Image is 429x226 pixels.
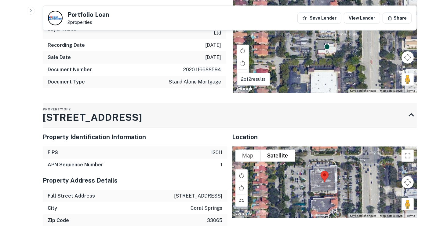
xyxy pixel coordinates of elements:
[344,13,380,24] a: View Lender
[184,66,221,73] p: 2020.116688594
[43,176,227,185] h5: Property Address Details
[237,70,249,82] button: Tilt map
[48,217,69,224] h6: Zip Code
[406,89,415,92] a: Terms
[43,107,71,111] span: Property 1 of 2
[207,217,223,224] p: 33065
[67,12,109,18] h5: Portfolio Loan
[235,169,248,182] button: Rotate map clockwise
[67,20,109,25] p: 2 properties
[191,205,223,212] p: coral springs
[48,192,95,200] h6: Full Street Address
[174,192,223,200] p: [STREET_ADDRESS]
[380,214,403,217] span: Map data ©2025
[48,149,58,156] h6: FIPS
[48,42,85,49] h6: Recording Date
[205,54,221,61] p: [DATE]
[350,89,376,93] button: Keyboard shortcuts
[48,78,85,86] h6: Document Type
[260,150,295,162] button: Show satellite imagery
[237,57,249,69] button: Rotate map counterclockwise
[235,85,255,93] img: Google
[48,205,57,212] h6: City
[380,89,403,92] span: Map data ©2025
[205,42,221,49] p: [DATE]
[169,78,221,86] p: stand alone mortgage
[383,13,412,24] button: Share
[237,45,249,57] button: Rotate map clockwise
[232,132,417,142] h5: Location
[43,132,227,142] h5: Property Identification Information
[402,73,414,86] button: Drag Pegman onto the map to open Street View
[406,214,415,217] a: Terms
[241,76,266,83] p: 2 of 2 results
[43,103,417,127] div: Property1of2[STREET_ADDRESS]
[48,54,71,61] h6: Sale Date
[234,210,254,218] img: Google
[235,182,248,194] button: Rotate map counterclockwise
[398,177,429,206] iframe: Chat Widget
[235,150,260,162] button: Show street map
[235,195,248,207] button: Tilt map
[48,66,92,73] h6: Document Number
[297,13,341,24] button: Save Lender
[402,51,414,64] button: Map camera controls
[350,214,376,218] button: Keyboard shortcuts
[234,210,254,218] a: Open this area in Google Maps (opens a new window)
[235,85,255,93] a: Open this area in Google Maps (opens a new window)
[402,150,414,162] button: Toggle fullscreen view
[221,161,223,169] p: 1
[402,176,414,188] button: Map camera controls
[43,110,142,125] h3: [STREET_ADDRESS]
[48,161,103,169] h6: APN Sequence Number
[211,149,223,156] p: 12011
